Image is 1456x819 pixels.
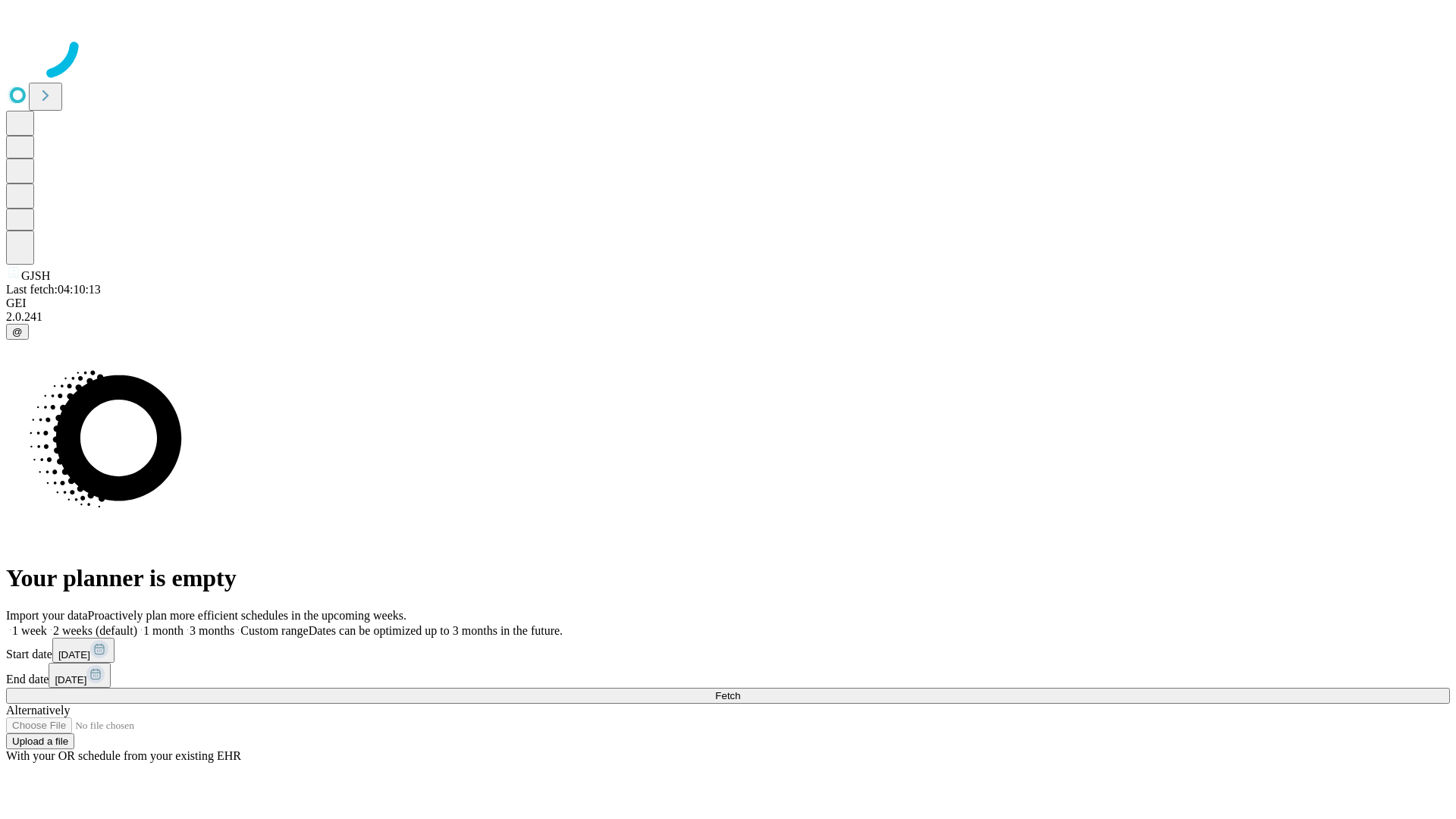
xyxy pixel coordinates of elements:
[6,638,1450,663] div: Start date
[6,324,29,340] button: @
[6,688,1450,704] button: Fetch
[143,624,184,637] span: 1 month
[190,624,234,637] span: 3 months
[715,690,740,701] span: Fetch
[6,310,1450,324] div: 2.0.241
[53,624,137,637] span: 2 weeks (default)
[6,733,74,749] button: Upload a file
[309,624,563,637] span: Dates can be optimized up to 3 months in the future.
[6,283,101,296] span: Last fetch: 04:10:13
[6,297,1450,310] div: GEI
[52,638,115,663] button: [DATE]
[12,326,23,337] span: @
[12,624,47,637] span: 1 week
[6,749,241,762] span: With your OR schedule from your existing EHR
[6,564,1450,592] h1: Your planner is empty
[55,674,86,686] span: [DATE]
[49,663,111,688] button: [DATE]
[88,609,406,622] span: Proactively plan more efficient schedules in the upcoming weeks.
[58,649,90,661] span: [DATE]
[6,663,1450,688] div: End date
[21,269,50,282] span: GJSH
[6,609,88,622] span: Import your data
[240,624,308,637] span: Custom range
[6,704,70,717] span: Alternatively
